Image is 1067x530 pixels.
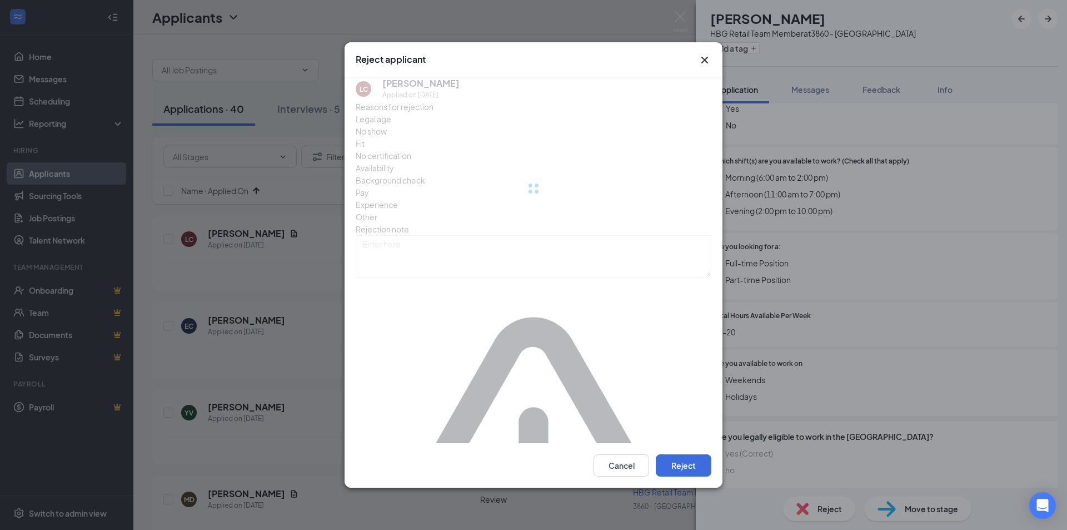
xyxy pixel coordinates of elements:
[698,53,711,67] svg: Cross
[656,454,711,477] button: Reject
[356,53,426,66] h3: Reject applicant
[594,454,649,477] button: Cancel
[698,53,711,67] button: Close
[1029,492,1056,519] div: Open Intercom Messenger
